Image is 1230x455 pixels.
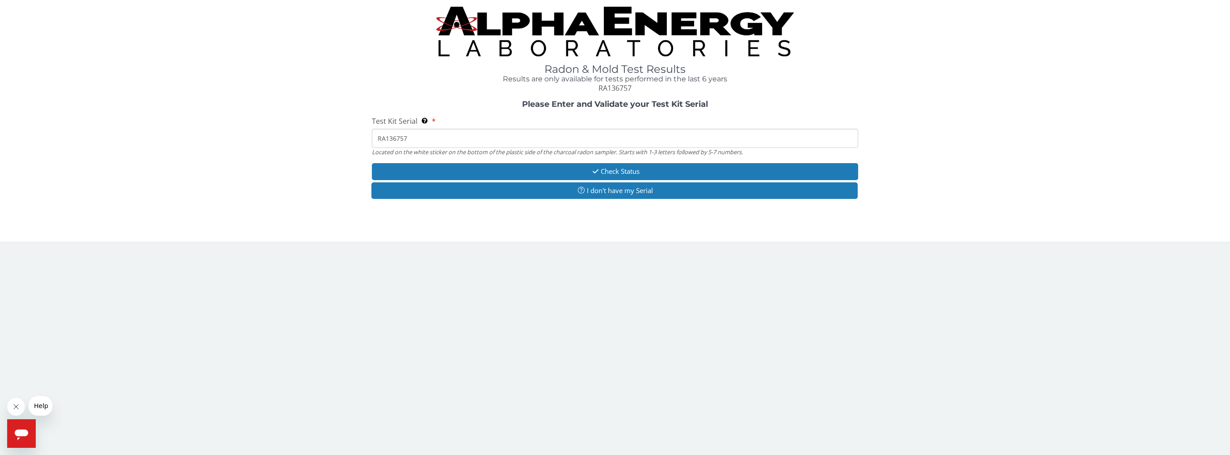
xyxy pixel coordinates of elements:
[7,419,36,448] iframe: Button to launch messaging window
[372,63,859,75] h1: Radon & Mold Test Results
[7,398,25,416] iframe: Close message
[372,116,417,126] span: Test Kit Serial
[436,7,794,56] img: TightCrop.jpg
[522,99,708,109] strong: Please Enter and Validate your Test Kit Serial
[372,163,859,180] button: Check Status
[371,182,858,199] button: I don't have my Serial
[598,83,632,93] span: RA136757
[372,75,859,83] h4: Results are only available for tests performed in the last 6 years
[29,396,52,416] iframe: Message from company
[372,148,859,156] div: Located on the white sticker on the bottom of the plastic side of the charcoal radon sampler. Sta...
